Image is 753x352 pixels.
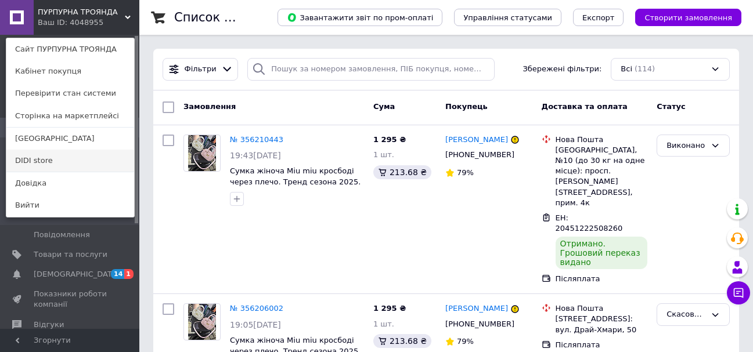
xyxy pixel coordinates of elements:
div: Нова Пошта [556,135,648,145]
div: [PHONE_NUMBER] [443,147,517,162]
img: Фото товару [188,304,217,340]
span: 1 295 ₴ [373,135,406,144]
span: [DEMOGRAPHIC_DATA] [34,269,120,280]
span: Завантажити звіт по пром-оплаті [287,12,433,23]
span: Управління статусами [463,13,552,22]
a: Вийти [6,194,134,216]
span: 79% [457,168,474,177]
span: Створити замовлення [644,13,732,22]
span: Доставка та оплата [542,102,628,111]
div: Виконано [666,140,706,152]
span: Товари та послуги [34,249,107,260]
a: [PERSON_NAME] [445,303,508,314]
span: Фільтри [185,64,217,75]
a: Перевірити стан системи [6,82,134,104]
a: [PERSON_NAME] [445,135,508,146]
span: Покупець [445,102,488,111]
h1: Список замовлень [174,10,292,24]
span: (114) [635,64,655,73]
span: 1 295 ₴ [373,304,406,313]
a: DIDI store [6,150,134,172]
span: Експорт [582,13,615,22]
div: Ваш ID: 4048955 [38,17,87,28]
div: 213.68 ₴ [373,334,431,348]
span: 14 [111,269,124,279]
a: Кабінет покупця [6,60,134,82]
a: Сумка жіноча Miu miu кросбоді через плечо. Тренд сезона 2025. [230,166,361,186]
span: ПУРПУРНА ТРОЯНДА [38,7,125,17]
span: Показники роботи компанії [34,289,107,310]
span: Замовлення [183,102,236,111]
a: Фото товару [183,303,221,340]
span: Збережені фільтри: [523,64,601,75]
div: 213.68 ₴ [373,165,431,179]
button: Створити замовлення [635,9,741,26]
span: 1 шт. [373,320,394,328]
span: 79% [457,337,474,346]
span: Cума [373,102,395,111]
div: Післяплата [556,274,648,284]
span: 19:43[DATE] [230,151,281,160]
span: Всі [621,64,632,75]
button: Чат з покупцем [727,281,750,304]
a: № 356210443 [230,135,283,144]
a: Створити замовлення [624,13,741,21]
img: Фото товару [188,135,217,171]
button: Експорт [573,9,624,26]
div: Нова Пошта [556,303,648,314]
div: Отримано. Грошовий переказ видано [556,237,648,269]
a: [GEOGRAPHIC_DATA] [6,128,134,150]
span: 1 шт. [373,150,394,159]
div: [PHONE_NUMBER] [443,317,517,332]
button: Завантажити звіт по пром-оплаті [278,9,442,26]
a: Сторінка на маркетплейсі [6,105,134,127]
span: 19:05[DATE] [230,320,281,329]
button: Управління статусами [454,9,561,26]
div: [GEOGRAPHIC_DATA], №10 (до 30 кг на одне місце): просп. [PERSON_NAME][STREET_ADDRESS], прим. 4к [556,145,648,208]
a: Сайт ПУРПУРНА ТРОЯНДА [6,38,134,60]
span: 1 [124,269,134,279]
div: [STREET_ADDRESS]: вул. Драй-Хмари, 50 [556,314,648,335]
input: Пошук за номером замовлення, ПІБ покупця, номером телефону, Email, номером накладної [247,58,494,81]
a: № 356206002 [230,304,283,313]
a: Довідка [6,172,134,194]
a: Фото товару [183,135,221,172]
span: Повідомлення [34,230,90,240]
span: ЕН: 20451222508260 [556,213,623,233]
div: Скасовано [666,309,706,321]
span: Статус [657,102,686,111]
span: Відгуки [34,320,64,330]
div: Післяплата [556,340,648,350]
